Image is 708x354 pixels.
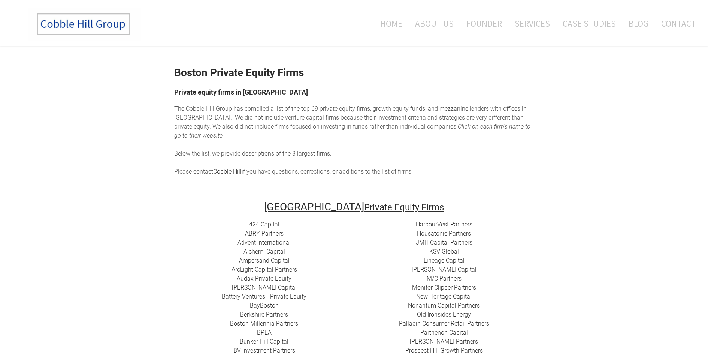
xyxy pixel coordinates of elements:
[416,293,472,300] a: New Heritage Capital
[656,8,696,39] a: Contact
[416,221,472,228] a: HarbourVest Partners
[429,248,459,255] a: ​KSV Global
[222,293,306,300] a: Battery Ventures - Private Equity
[257,329,272,336] a: BPEA
[417,230,471,237] a: Housatonic Partners
[509,8,556,39] a: Services
[28,8,141,41] img: The Cobble Hill Group LLC
[232,266,297,273] a: ​ArcLight Capital Partners
[240,311,288,318] a: Berkshire Partners
[174,114,524,130] span: enture capital firms because their investment criteria and strategies are very different than pri...
[410,338,478,345] a: ​[PERSON_NAME] Partners
[174,168,413,175] span: Please contact if you have questions, corrections, or additions to the list of firms.
[412,266,476,273] a: [PERSON_NAME] Capital
[557,8,621,39] a: Case Studies
[174,66,304,79] strong: Boston Private Equity Firms
[237,239,291,246] a: Advent International
[239,257,290,264] a: ​Ampersand Capital
[174,88,308,96] font: Private equity firms in [GEOGRAPHIC_DATA]
[420,329,468,336] a: ​Parthenon Capital
[409,8,459,39] a: About Us
[233,347,295,354] a: BV Investment Partners
[417,311,471,318] a: ​Old Ironsides Energy
[364,202,444,213] font: Private Equity Firms
[174,105,293,112] span: The Cobble Hill Group has compiled a list of t
[243,248,285,255] a: Alchemi Capital
[264,201,364,213] font: [GEOGRAPHIC_DATA]
[232,284,297,291] a: [PERSON_NAME] Capital
[250,302,279,309] a: BayBoston
[237,275,291,282] a: Audax Private Equity
[230,320,298,327] a: Boston Millennia Partners
[623,8,654,39] a: Blog
[412,284,476,291] a: ​Monitor Clipper Partners
[408,302,480,309] a: Nonantum Capital Partners
[399,320,489,327] a: Palladin Consumer Retail Partners
[416,239,472,246] a: ​JMH Capital Partners
[424,257,465,264] a: Lineage Capital
[461,8,508,39] a: Founder
[245,230,284,237] a: ​ABRY Partners
[240,338,288,345] a: ​Bunker Hill Capital
[249,221,279,228] a: 424 Capital
[369,8,408,39] a: Home
[174,104,534,176] div: he top 69 private equity firms, growth equity funds, and mezzanine lenders with offices in [GEOGR...
[427,275,462,282] a: ​M/C Partners
[213,168,242,175] a: Cobble Hill
[405,347,483,354] a: Prospect Hill Growth Partners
